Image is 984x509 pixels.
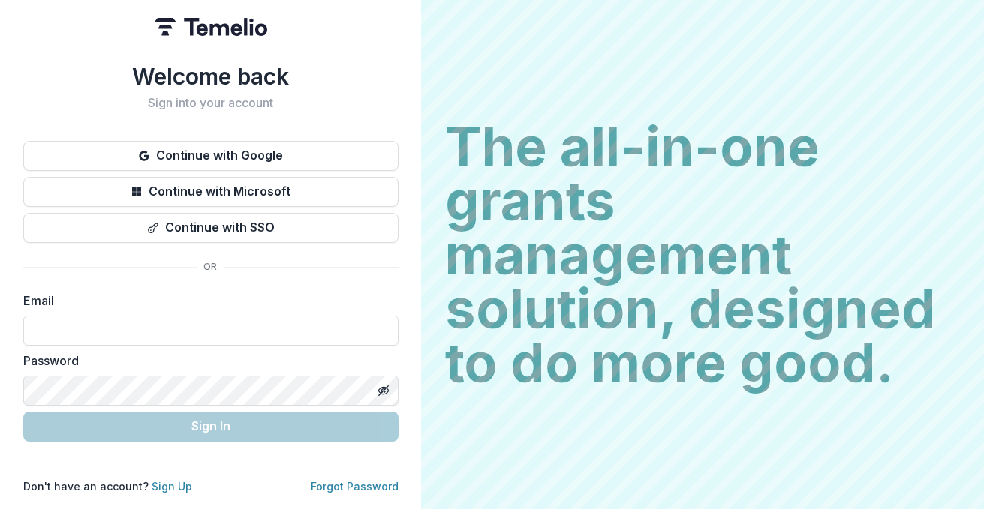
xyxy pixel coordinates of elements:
[23,141,399,171] button: Continue with Google
[23,96,399,110] h2: Sign into your account
[23,412,399,442] button: Sign In
[23,352,390,370] label: Password
[152,480,192,493] a: Sign Up
[155,18,267,36] img: Temelio
[23,177,399,207] button: Continue with Microsoft
[23,478,192,494] p: Don't have an account?
[311,480,399,493] a: Forgot Password
[372,379,396,403] button: Toggle password visibility
[23,213,399,243] button: Continue with SSO
[23,63,399,90] h1: Welcome back
[23,292,390,310] label: Email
